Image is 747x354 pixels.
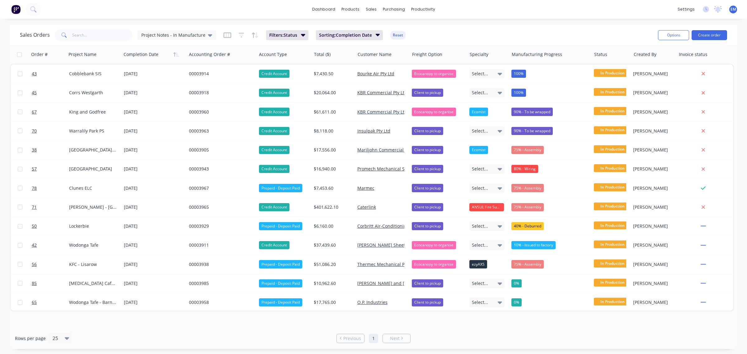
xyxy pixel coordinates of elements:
div: Created By [634,51,656,58]
div: [PERSON_NAME] [633,109,671,115]
div: [DATE] [124,127,184,135]
div: ezyAXS [469,260,487,268]
a: Page 1 is your current page [369,334,378,343]
div: 0% [511,279,522,287]
div: Lockerbie [69,223,116,229]
a: 56 [32,255,69,274]
div: 00003960 [189,109,251,115]
div: 00003943 [189,166,251,172]
h1: Sales Orders [20,32,50,38]
div: Credit Account [259,108,289,116]
span: Rows per page [15,335,46,342]
div: Customer Name [358,51,392,58]
a: 43 [32,64,69,83]
div: [PERSON_NAME] [633,223,671,229]
div: [DATE] [124,260,184,268]
div: [PERSON_NAME] [633,185,671,191]
span: Select... [472,90,488,96]
button: Create order [692,30,727,40]
div: Cobblebank SIS [69,71,116,77]
span: In Production [594,221,631,229]
div: [PERSON_NAME] [633,204,671,210]
div: [PERSON_NAME] [633,299,671,305]
div: $37,439.60 [314,242,350,248]
div: [DATE] [124,146,184,154]
div: 00003963 [189,128,251,134]
span: Next [390,335,400,342]
div: Credit Account [259,127,289,135]
a: 38 [32,141,69,159]
div: [DATE] [124,70,184,78]
a: Previous page [337,335,364,342]
div: Prepaid - Deposit Paid [259,260,302,268]
div: Client to pickup [412,184,443,192]
span: In Production [594,107,631,115]
div: Corrs Westgarth [69,90,116,96]
div: [DATE] [124,222,184,230]
div: Credit Account [259,203,289,211]
span: 45 [32,90,37,96]
span: 56 [32,261,37,268]
a: 42 [32,236,69,254]
div: [DATE] [124,279,184,287]
span: Select... [472,280,488,286]
img: Factory [11,5,21,14]
div: Ecocanopy to organise [412,70,456,78]
a: Marmec [357,185,374,191]
div: 00003958 [189,299,251,305]
span: 71 [32,204,37,210]
span: In Production [594,240,631,248]
button: Reset [390,31,406,40]
div: 75% - Assembly [511,203,544,211]
div: 90% - To be wrapped [511,127,553,135]
div: [DATE] [124,165,184,173]
div: Credit Account [259,241,289,249]
div: $10,962.60 [314,280,350,286]
div: 80% - Wiring [511,165,538,173]
button: Sorting:Completion Date [316,30,383,40]
a: [PERSON_NAME] Sheetmetals [357,242,419,248]
div: 00003938 [189,261,251,268]
div: Prepaid - Deposit Paid [259,184,302,192]
div: [PERSON_NAME] [633,90,671,96]
div: $6,160.00 [314,223,350,229]
div: purchasing [380,5,408,14]
div: [GEOGRAPHIC_DATA][PERSON_NAME] [69,147,116,153]
span: Select... [472,242,488,248]
a: Caterlink [357,204,376,210]
div: 00003985 [189,280,251,286]
button: Options [658,30,689,40]
div: Completion Date [124,51,158,58]
span: In Production [594,183,631,191]
div: [PERSON_NAME] [633,261,671,268]
div: Freight Option [412,51,442,58]
span: Filters: Status [269,32,297,38]
div: Warralily Park PS [69,128,116,134]
span: 38 [32,147,37,153]
span: 42 [32,242,37,248]
div: 0% [511,298,522,306]
span: In Production [594,88,631,96]
span: Select... [472,128,488,134]
span: Previous [343,335,361,342]
span: In Production [594,164,631,172]
div: $8,118.00 [314,128,350,134]
span: In Production [594,126,631,134]
div: $61,611.00 [314,109,350,115]
span: EM [731,7,736,12]
div: $401,622.10 [314,204,350,210]
div: 75% - Assembly [511,184,544,192]
div: [PERSON_NAME] [633,280,671,286]
a: 78 [32,179,69,198]
div: [DATE] [124,299,184,306]
div: Client to pickup [412,146,443,154]
div: 00003911 [189,242,251,248]
div: 10% - Issued to factory [511,241,556,249]
div: 00003967 [189,185,251,191]
div: Credit Account [259,146,289,154]
span: 78 [32,185,37,191]
div: [DATE] [124,184,184,192]
div: $20,064.00 [314,90,350,96]
div: $51,086.20 [314,261,350,268]
a: Insulpak Pty Ltd [357,128,390,134]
